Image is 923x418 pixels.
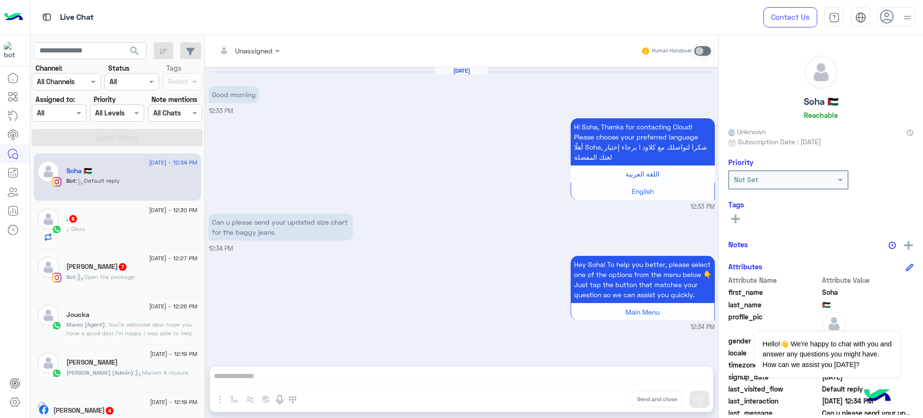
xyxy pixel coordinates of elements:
span: signup_date [728,372,820,382]
span: : Mariam A closure [133,369,188,376]
label: Priority [94,94,116,104]
span: : Open the package [75,273,135,280]
button: Apply Filters [32,129,202,146]
label: Channel: [36,63,62,73]
span: English [632,187,654,195]
span: last_name [728,300,820,310]
span: Attribute Name [728,275,820,285]
img: WhatsApp [52,368,62,378]
a: tab [824,7,844,27]
span: [DATE] - 12:30 PM [149,206,197,215]
img: defaultAdmin.png [37,304,59,326]
img: defaultAdmin.png [805,56,837,89]
span: locale [728,348,820,358]
span: gender [728,336,820,346]
span: last_visited_flow [728,384,820,394]
span: Okay [68,225,85,232]
span: اللغة العربية [625,170,660,178]
span: 12:33 PM [209,107,233,114]
span: [DATE] - 12:27 PM [149,254,197,263]
span: 4 [106,407,113,415]
span: first_name [728,287,820,297]
span: Main Menu [625,308,660,316]
span: Unknown [728,127,766,137]
img: 317874714732967 [4,42,21,59]
span: Bot [66,177,75,184]
h6: Priority [728,158,753,166]
img: WhatsApp [52,225,62,234]
h5: Joucka [66,311,89,319]
img: Facebook [39,405,49,415]
span: last_message [728,408,820,418]
h5: Yasmine [66,358,118,367]
span: [DATE] - 12:19 PM [150,350,197,358]
span: [DATE] - 12:34 PM [149,158,197,167]
span: 12:34 PM [209,245,233,252]
span: Can u please send your updated size chart for the baggy jeans [822,408,914,418]
h6: Notes [728,240,748,249]
span: 7 [119,263,126,271]
span: profile_pic [728,312,820,334]
span: [DATE] - 12:26 PM [149,302,197,311]
span: Default reply [822,384,914,394]
p: 2/9/2025, 12:33 PM [209,86,259,103]
h6: [DATE] [435,67,488,74]
span: Hello!👋 We're happy to chat with you and answer any questions you might have. How can we assist y... [755,332,900,377]
span: [PERSON_NAME] (Admin) [66,369,133,376]
span: . [66,225,68,232]
img: defaultAdmin.png [37,161,59,182]
img: tab [829,12,840,23]
img: picture [37,402,46,410]
img: defaultAdmin.png [37,256,59,278]
img: tab [41,11,53,23]
img: notes [888,241,896,249]
h6: Tags [728,200,913,209]
span: Marex (Agent) [66,321,105,328]
span: Attribute Value [822,275,914,285]
img: Instagram [52,177,62,187]
a: Contact Us [763,7,817,27]
span: 12:33 PM [690,203,715,212]
img: hulul-logo.png [861,380,894,413]
button: search [123,42,147,63]
img: Logo [4,7,23,27]
h5: lina [66,263,127,271]
p: 2/9/2025, 12:34 PM [209,214,353,241]
span: Soha [822,287,914,297]
h6: Reachable [804,111,838,119]
p: Live Chat [60,11,94,24]
span: 🇵🇸 [822,300,914,310]
span: : Default reply [75,177,120,184]
p: 2/9/2025, 12:34 PM [571,256,715,303]
h5: Soha 🇵🇸 [66,167,92,175]
img: WhatsApp [52,321,62,330]
h5: . [66,215,78,223]
img: add [904,241,913,250]
span: Bot [66,273,75,280]
span: search [129,45,140,57]
h5: Soha 🇵🇸 [804,96,838,107]
label: Status [108,63,129,73]
span: You're welcome dear hope you have a good day! i'm happy i was able to help 🤍 [66,321,192,345]
h6: Attributes [728,262,762,271]
span: timezone [728,360,820,370]
h5: Rania Mohamed [53,406,114,415]
span: 12:34 PM [690,323,715,332]
img: defaultAdmin.png [37,208,59,230]
button: Send and close [632,391,682,407]
span: 2025-09-02T09:34:07.347Z [822,396,914,406]
span: last_interaction [728,396,820,406]
img: profile [901,12,913,24]
span: [DATE] - 12:19 PM [150,398,197,406]
span: 8 [69,215,77,223]
label: Assigned to: [36,94,75,104]
img: defaultAdmin.png [37,352,59,374]
span: Subscription Date : [DATE] [738,137,821,147]
img: Instagram [52,273,62,282]
label: Note mentions [151,94,197,104]
p: 2/9/2025, 12:33 PM [571,118,715,165]
small: Human Handover [652,47,692,55]
img: tab [855,12,866,23]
